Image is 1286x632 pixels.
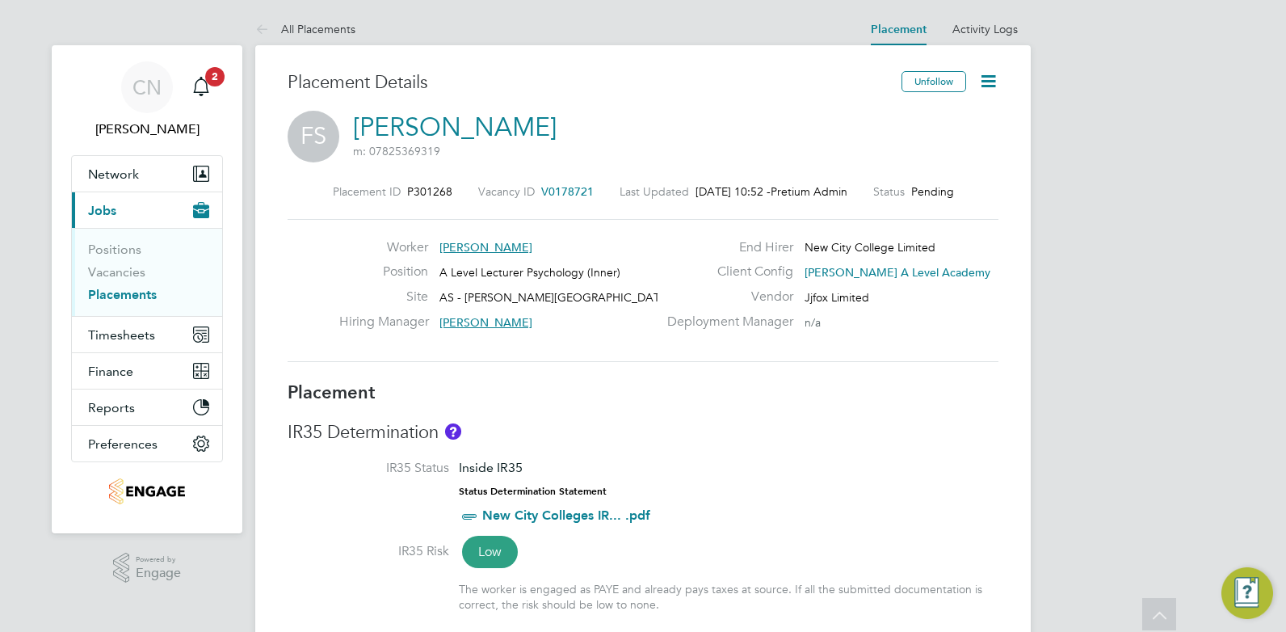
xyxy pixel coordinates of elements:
a: Vacancies [88,264,145,280]
span: Inside IR35 [459,460,523,475]
span: Preferences [88,436,158,452]
span: [DATE] 10:52 - [696,184,771,199]
span: A Level Lecturer Psychology (Inner) [439,265,620,280]
label: Client Config [658,263,793,280]
span: Pending [911,184,954,199]
label: Site [339,289,428,305]
button: About IR35 [445,423,461,440]
a: Placements [88,287,157,302]
span: 2 [205,67,225,86]
a: [PERSON_NAME] [353,112,557,143]
a: New City Colleges IR... .pdf [482,508,650,523]
span: Jobs [88,203,116,218]
button: Engage Resource Center [1221,567,1273,619]
b: Placement [288,381,376,403]
span: m: 07825369319 [353,144,440,158]
button: Network [72,156,222,192]
img: jjfox-logo-retina.png [109,478,184,504]
span: New City College Limited [805,240,935,255]
button: Finance [72,353,222,389]
label: Position [339,263,428,280]
label: End Hirer [658,239,793,256]
button: Timesheets [72,317,222,352]
label: Hiring Manager [339,314,428,331]
button: Unfollow [901,71,966,92]
label: IR35 Risk [288,543,449,560]
a: CN[PERSON_NAME] [71,61,223,139]
span: Engage [136,567,181,580]
span: [PERSON_NAME] [439,240,532,255]
label: Worker [339,239,428,256]
button: Reports [72,390,222,425]
span: [PERSON_NAME] [439,315,532,330]
span: Reports [88,400,135,415]
strong: Status Determination Statement [459,486,607,497]
label: Vendor [658,289,793,305]
label: Status [873,184,905,199]
label: Placement ID [333,184,401,199]
span: Network [88,166,139,182]
nav: Main navigation [52,45,242,533]
div: The worker is engaged as PAYE and already pays taxes at source. If all the submitted documentatio... [459,582,998,611]
a: Placement [871,23,927,36]
span: [PERSON_NAME] A Level Academy [805,265,990,280]
span: Timesheets [88,327,155,343]
h3: IR35 Determination [288,421,998,445]
a: 2 [185,61,217,113]
label: Deployment Manager [658,314,793,331]
span: Powered by [136,553,181,567]
label: IR35 Status [288,460,449,477]
span: Low [462,536,518,568]
span: Charlie Nunn [71,120,223,139]
button: Preferences [72,426,222,461]
label: Last Updated [620,184,689,199]
h3: Placement Details [288,71,889,95]
span: Finance [88,364,133,379]
span: Pretium Admin [771,184,847,199]
a: Go to home page [71,478,223,504]
label: Vacancy ID [478,184,535,199]
span: AS - [PERSON_NAME][GEOGRAPHIC_DATA] [439,290,670,305]
span: Jjfox Limited [805,290,869,305]
span: CN [132,77,162,98]
span: V0178721 [541,184,594,199]
span: n/a [805,315,821,330]
a: Powered byEngage [113,553,182,584]
a: Positions [88,242,141,257]
a: Activity Logs [952,22,1018,36]
span: P301268 [407,184,452,199]
a: All Placements [255,22,355,36]
span: FS [288,111,339,162]
button: Jobs [72,192,222,228]
div: Jobs [72,228,222,316]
